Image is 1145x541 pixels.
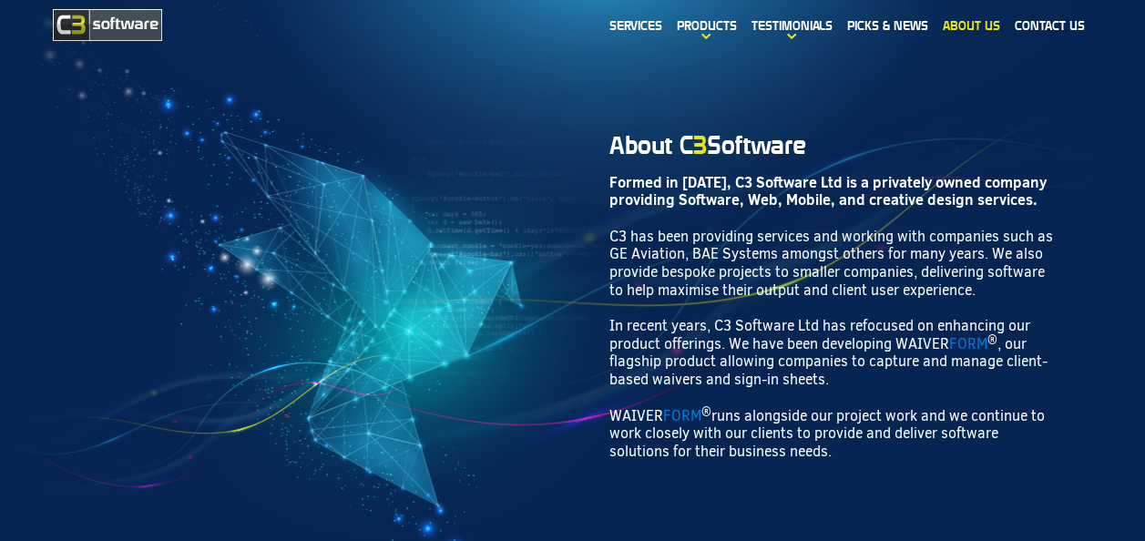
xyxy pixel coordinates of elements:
[609,317,1056,388] p: In recent years, C3 Software Ltd has refocused on enhancing our product offerings. We have been d...
[53,9,162,41] img: C3 Software
[935,5,1007,46] a: About us
[609,228,1056,299] p: C3 has been providing services and working with companies such as GE Aviation, BAE Systems amongs...
[609,407,1056,461] p: WAIVER runs alongside our project work and we continue to work closely with our clients to provid...
[701,404,711,419] sup: ®
[1068,468,1127,523] iframe: chat widget
[743,5,839,46] a: Testimonials
[987,332,997,347] sup: ®
[1007,5,1091,46] a: Contact Us
[609,172,1047,210] strong: Formed in [DATE], C3 Software Ltd is a privately owned company providing Software, Web, Mobile, a...
[663,406,701,425] span: FORM
[601,5,669,46] a: Services
[693,131,707,158] span: 3
[839,5,935,46] a: Picks & News
[669,5,743,46] a: Products
[949,334,987,353] span: FORM
[609,134,1056,156] h3: About C Software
